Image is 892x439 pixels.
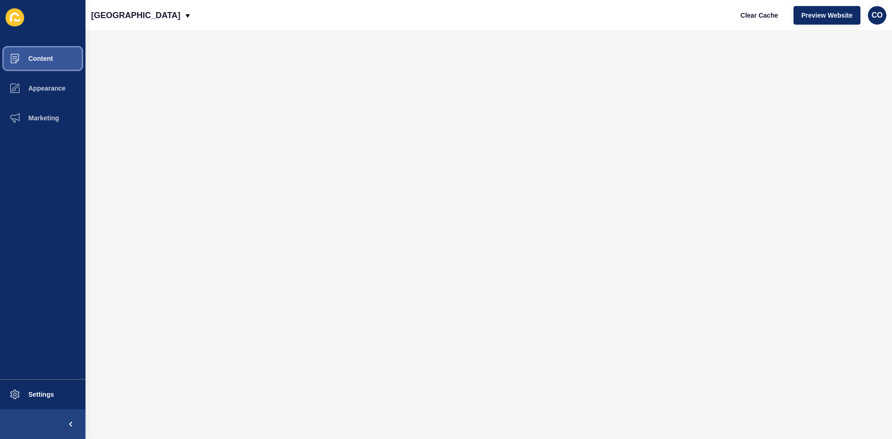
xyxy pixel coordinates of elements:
span: Preview Website [801,11,853,20]
button: Preview Website [794,6,860,25]
button: Clear Cache [733,6,786,25]
span: CO [872,11,883,20]
p: [GEOGRAPHIC_DATA] [91,4,180,27]
span: Clear Cache [741,11,778,20]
